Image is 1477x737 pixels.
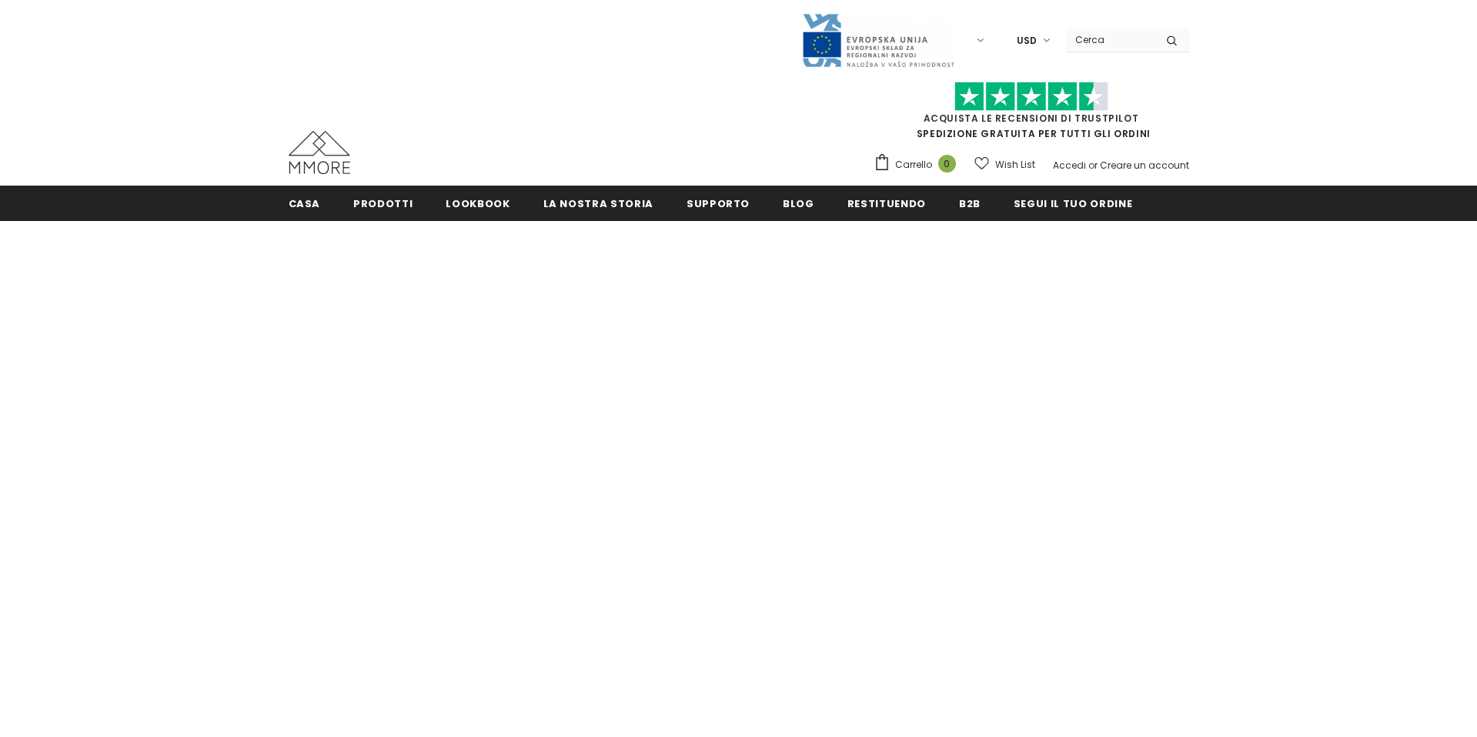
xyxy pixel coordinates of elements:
img: Fidati di Pilot Stars [954,82,1108,112]
img: Casi MMORE [289,131,350,174]
a: Creare un account [1100,159,1189,172]
span: Carrello [895,157,932,173]
a: Javni Razpis [801,33,955,46]
a: supporto [687,186,750,220]
a: Restituendo [847,186,926,220]
a: Accedi [1053,159,1086,172]
input: Search Site [1066,28,1155,51]
span: Casa [289,196,321,211]
span: Segui il tuo ordine [1014,196,1132,211]
span: Lookbook [446,196,510,211]
a: B2B [959,186,981,220]
span: USD [1017,33,1037,49]
a: Casa [289,186,321,220]
a: Carrello 0 [874,153,964,176]
span: Restituendo [847,196,926,211]
span: SPEDIZIONE GRATUITA PER TUTTI GLI ORDINI [874,89,1189,140]
a: Wish List [974,151,1035,178]
a: La nostra storia [543,186,653,220]
span: 0 [938,155,956,173]
span: Wish List [995,157,1035,173]
span: La nostra storia [543,196,653,211]
a: Acquista le recensioni di TrustPilot [924,112,1139,125]
span: Prodotti [353,196,413,211]
span: B2B [959,196,981,211]
span: or [1088,159,1098,172]
a: Prodotti [353,186,413,220]
img: Javni Razpis [801,12,955,69]
span: supporto [687,196,750,211]
span: Blog [783,196,814,211]
a: Segui il tuo ordine [1014,186,1132,220]
a: Lookbook [446,186,510,220]
a: Blog [783,186,814,220]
